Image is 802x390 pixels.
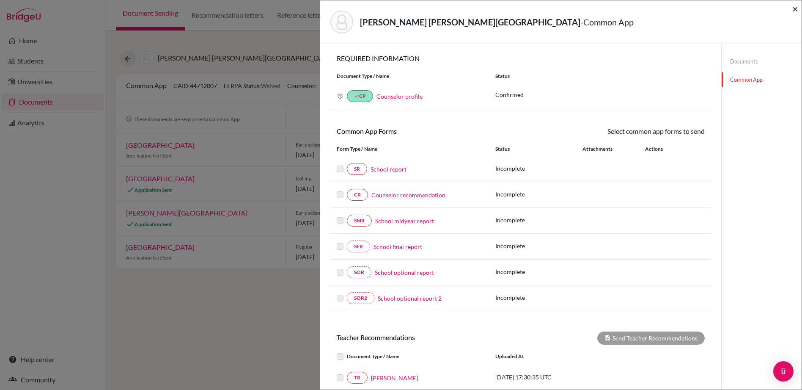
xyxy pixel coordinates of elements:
p: Incomplete [495,164,582,173]
div: Actions [635,145,687,153]
div: Attachments [582,145,635,153]
div: Form Type / Name [330,145,489,153]
a: Documents [722,54,802,69]
a: doneCP [347,90,373,102]
a: SOR2 [347,292,374,304]
a: [PERSON_NAME] [371,373,418,382]
div: Uploaded at [489,351,616,362]
div: Send Teacher Recommendations [597,332,705,345]
div: Document Type / Name [330,72,489,80]
h6: Common App Forms [330,127,521,135]
a: SFR [347,241,370,252]
a: School midyear report [375,216,434,225]
p: Incomplete [495,267,582,276]
a: Counselor profile [376,93,423,100]
p: Incomplete [495,190,582,199]
div: Document Type / Name [330,351,489,362]
a: Common App [722,72,802,87]
span: × [792,3,798,15]
p: Confirmed [495,90,705,99]
a: School optional report 2 [378,294,442,303]
a: SMR [347,215,372,227]
strong: [PERSON_NAME] [PERSON_NAME][GEOGRAPHIC_DATA] [360,17,580,27]
a: TR [347,372,368,384]
a: School optional report [375,268,434,277]
div: Status [495,145,582,153]
a: School final report [374,242,422,251]
a: School report [371,165,406,174]
p: Incomplete [495,293,582,302]
div: Select common app forms to send [521,126,711,136]
a: SOR [347,266,371,278]
a: Counselor recommendation [371,191,445,199]
p: [DATE] 17:30:35 UTC [495,373,610,382]
a: CR [347,189,368,201]
i: done [354,94,359,99]
a: SR [347,163,367,175]
span: - Common App [580,17,634,27]
h6: Teacher Recommendations [330,333,521,341]
h6: REQUIRED INFORMATION [330,54,711,62]
div: Open Intercom Messenger [773,361,794,382]
button: Close [792,4,798,14]
p: Incomplete [495,241,582,250]
div: Status [489,72,711,80]
p: Incomplete [495,216,582,224]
